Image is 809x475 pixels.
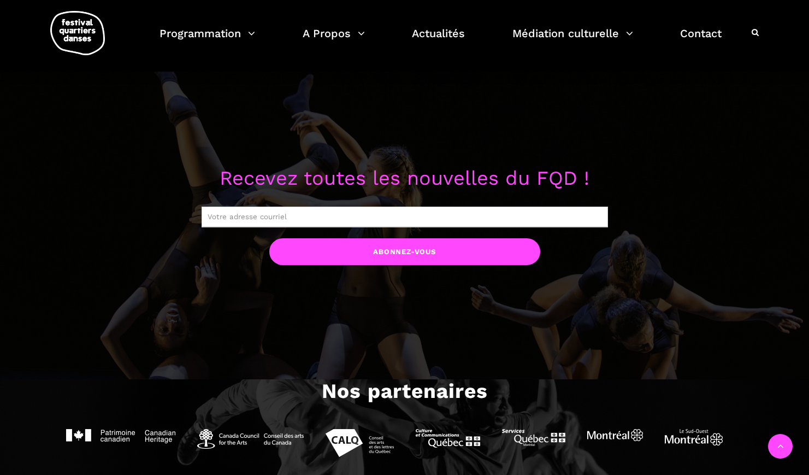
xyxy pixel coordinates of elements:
img: Sud Ouest Montréal [665,429,723,445]
h3: Nos partenaires [322,379,488,407]
a: Programmation [160,24,255,56]
a: Actualités [412,24,465,56]
a: Médiation culturelle [512,24,633,56]
a: Contact [680,24,722,56]
p: Recevez toutes les nouvelles du FQD ! [66,163,743,195]
input: Abonnez-vous [269,238,540,265]
img: Conseil des arts Canada [197,429,304,449]
img: MCCQ [416,429,480,448]
img: Patrimoine Canadien [66,429,175,443]
a: A Propos [303,24,365,56]
input: Votre adresse courriel [202,207,608,227]
img: logo-fqd-med [50,11,105,55]
img: CALQ [326,429,394,457]
img: Ville de Montréal [587,429,643,441]
img: Services Québec [502,429,565,446]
